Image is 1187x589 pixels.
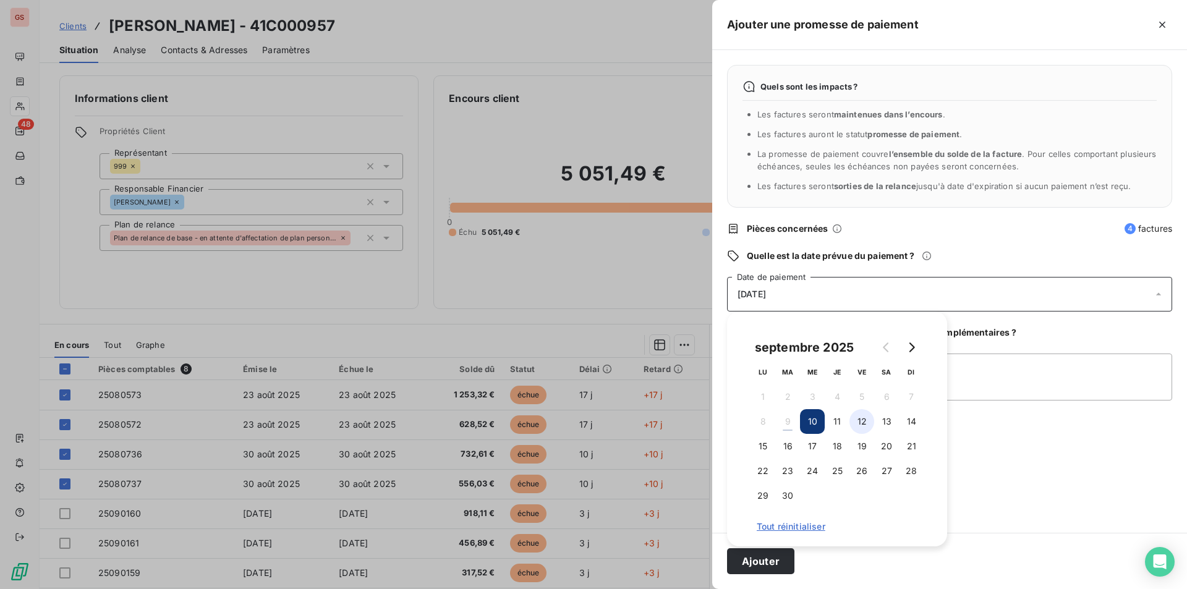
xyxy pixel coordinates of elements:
span: sorties de la relance [834,181,916,191]
button: 25 [825,459,849,483]
button: 12 [849,409,874,434]
span: maintenues dans l’encours [834,109,943,119]
button: 21 [899,434,924,459]
span: Quels sont les impacts ? [760,82,858,91]
button: 19 [849,434,874,459]
div: septembre 2025 [751,337,858,357]
button: 1 [751,384,775,409]
button: 5 [849,384,874,409]
span: Tout réinitialiser [757,522,917,532]
button: 9 [775,409,800,434]
th: jeudi [825,360,849,384]
span: Les factures auront le statut . [757,129,963,139]
button: 18 [825,434,849,459]
button: 29 [751,483,775,508]
span: Les factures seront . [757,109,945,119]
button: Go to previous month [874,335,899,360]
span: Quelle est la date prévue du paiement ? [747,250,914,262]
button: 13 [874,409,899,434]
span: Les factures seront jusqu'à date d'expiration si aucun paiement n’est reçu. [757,181,1131,191]
button: 16 [775,434,800,459]
th: mardi [775,360,800,384]
button: 28 [899,459,924,483]
button: 10 [800,409,825,434]
button: 14 [899,409,924,434]
span: promesse de paiement [867,129,959,139]
button: 2 [775,384,800,409]
span: l’ensemble du solde de la facture [889,149,1023,159]
button: 4 [825,384,849,409]
button: 3 [800,384,825,409]
th: lundi [751,360,775,384]
button: 20 [874,434,899,459]
th: dimanche [899,360,924,384]
button: 7 [899,384,924,409]
button: 30 [775,483,800,508]
span: La promesse de paiement couvre . Pour celles comportant plusieurs échéances, seules les échéances... [757,149,1157,171]
button: 8 [751,409,775,434]
th: vendredi [849,360,874,384]
span: factures [1125,222,1172,235]
button: Go to next month [899,335,924,360]
button: 24 [800,459,825,483]
th: mercredi [800,360,825,384]
div: Open Intercom Messenger [1145,547,1175,577]
span: 4 [1125,223,1136,234]
th: samedi [874,360,899,384]
button: 6 [874,384,899,409]
button: 23 [775,459,800,483]
button: Ajouter [727,548,794,574]
button: 26 [849,459,874,483]
span: [DATE] [738,289,766,299]
span: Pièces concernées [747,222,828,235]
button: 27 [874,459,899,483]
button: 11 [825,409,849,434]
button: 17 [800,434,825,459]
button: 22 [751,459,775,483]
button: 15 [751,434,775,459]
h5: Ajouter une promesse de paiement [727,16,919,33]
